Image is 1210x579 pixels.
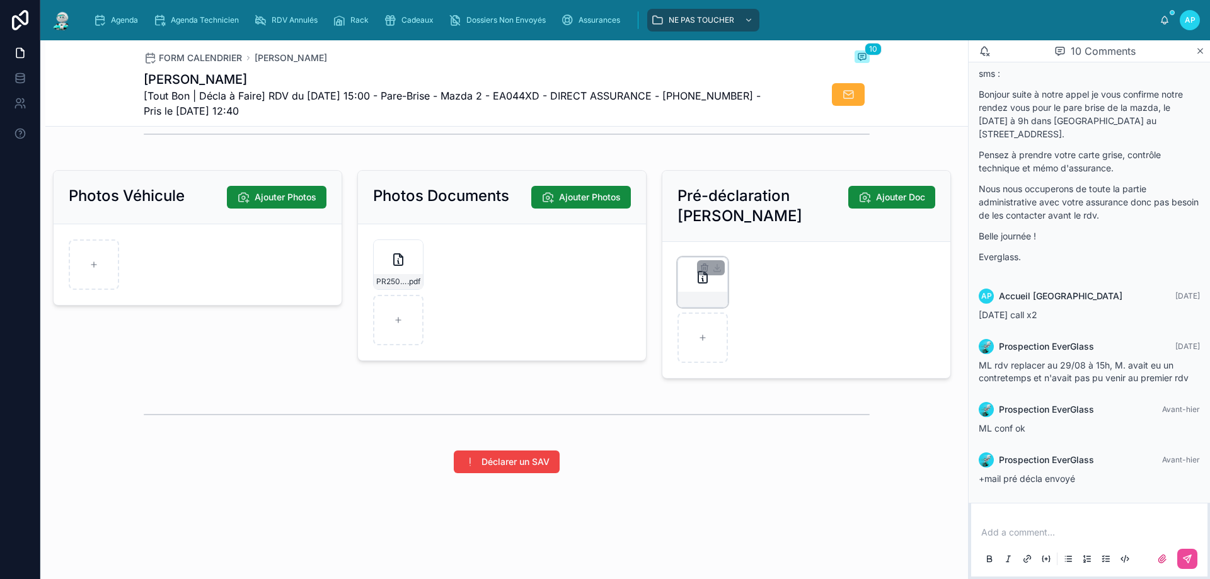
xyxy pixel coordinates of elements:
[376,277,407,287] span: PR2507-1535
[999,290,1122,302] span: Accueil [GEOGRAPHIC_DATA]
[855,50,870,66] button: 10
[272,15,318,25] span: RDV Annulés
[144,88,775,118] span: [Tout Bon | Décla à Faire] RDV du [DATE] 15:00 - Pare-Brise - Mazda 2 - EA044XD - DIRECT ASSURANC...
[979,309,1037,320] span: [DATE] call x2
[979,148,1200,175] p: Pensez à prendre votre carte grise, contrôle technique et mémo d'assurance.
[979,423,1025,433] span: ML conf ok
[1185,15,1196,25] span: AP
[979,182,1200,222] p: Nous nous occuperons de toute la partie administrative avec votre assurance donc pas besoin de le...
[144,52,242,64] a: FORM CALENDRIER
[227,186,326,209] button: Ajouter Photos
[979,67,1200,80] p: sms :
[454,450,560,473] button: Déclarer un SAV
[111,15,138,25] span: Agenda
[329,9,377,32] a: Rack
[579,15,620,25] span: Assurances
[559,191,621,204] span: Ajouter Photos
[979,250,1200,263] p: Everglass.
[1175,341,1200,351] span: [DATE]
[981,291,992,301] span: AP
[647,9,759,32] a: NE PAS TOUCHER
[1071,43,1136,59] span: 10 Comments
[401,15,434,25] span: Cadeaux
[1162,455,1200,464] span: Avant-hier
[999,340,1094,353] span: Prospection EverGlass
[50,10,73,30] img: App logo
[979,88,1200,140] p: Bonjour suite à notre appel je vous confirme notre rendez vous pour le pare brise de la mazda, le...
[979,360,1189,383] span: ML rdv replacer au 29/08 à 15h, M. avait eu un contretemps et n'avait pas pu venir au premier rdv
[677,186,848,226] h2: Pré-déclaration [PERSON_NAME]
[69,186,185,206] h2: Photos Véhicule
[83,6,1160,34] div: scrollable content
[481,456,550,468] span: Déclarer un SAV
[557,9,629,32] a: Assurances
[407,277,420,287] span: .pdf
[144,71,775,88] h1: [PERSON_NAME]
[149,9,248,32] a: Agenda Technicien
[876,191,925,204] span: Ajouter Doc
[445,9,555,32] a: Dossiers Non Envoyés
[848,186,935,209] button: Ajouter Doc
[979,473,1075,484] span: +mail pré décla envoyé
[999,454,1094,466] span: Prospection EverGlass
[350,15,369,25] span: Rack
[1175,291,1200,301] span: [DATE]
[255,191,316,204] span: Ajouter Photos
[159,52,242,64] span: FORM CALENDRIER
[531,186,631,209] button: Ajouter Photos
[171,15,239,25] span: Agenda Technicien
[373,186,509,206] h2: Photos Documents
[255,52,327,64] a: [PERSON_NAME]
[89,9,147,32] a: Agenda
[979,229,1200,243] p: Belle journée !
[466,15,546,25] span: Dossiers Non Envoyés
[380,9,442,32] a: Cadeaux
[1162,404,1200,414] span: Avant-hier
[250,9,326,32] a: RDV Annulés
[865,43,882,55] span: 10
[999,403,1094,416] span: Prospection EverGlass
[669,15,734,25] span: NE PAS TOUCHER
